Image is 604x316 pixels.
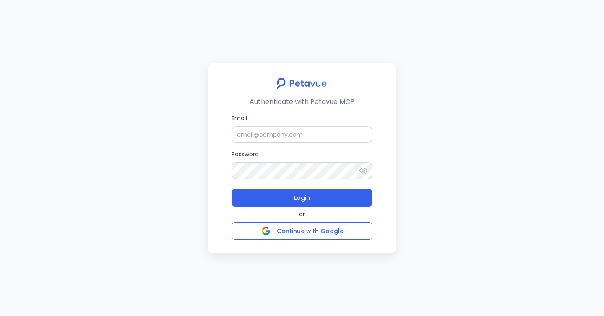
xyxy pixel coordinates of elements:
label: Email [232,114,372,143]
button: Login [232,189,372,207]
span: Continue with Google [277,227,344,235]
img: petavue logo [271,73,332,93]
p: Authenticate with Petavue MCP [250,97,354,107]
input: Email [232,126,372,143]
button: Continue with Google [232,222,372,240]
label: Password [232,150,372,179]
span: or [299,210,305,219]
span: Login [294,192,310,204]
input: Password [232,162,372,179]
